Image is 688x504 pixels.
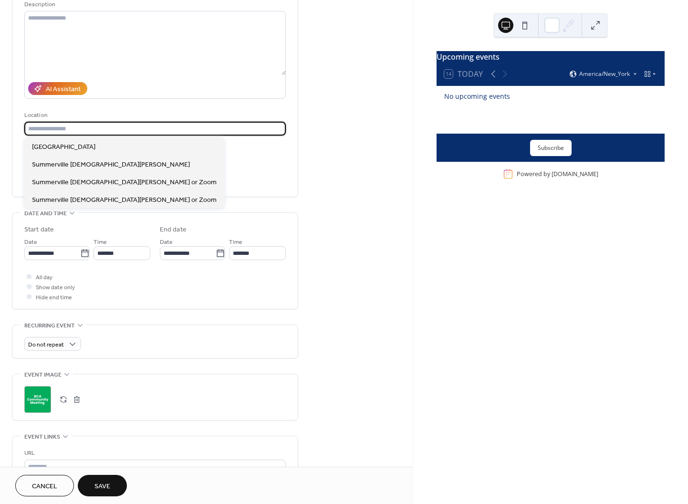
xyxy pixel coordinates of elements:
span: Recurring event [24,321,75,331]
button: AI Assistant [28,82,87,95]
span: Show date only [36,283,75,293]
span: Date [24,237,37,247]
div: Upcoming events [437,51,665,63]
span: Summerville [DEMOGRAPHIC_DATA][PERSON_NAME] [32,159,190,169]
span: Do not repeat [28,339,64,350]
span: Event image [24,370,62,380]
button: Save [78,475,127,496]
span: [GEOGRAPHIC_DATA] [32,142,95,152]
span: Save [94,482,110,492]
span: Hide end time [36,293,72,303]
div: Location [24,110,284,120]
span: America/New_York [579,71,630,77]
button: Cancel [15,475,74,496]
span: Summerville [DEMOGRAPHIC_DATA][PERSON_NAME] or Zoom [32,177,217,187]
span: Date [160,237,173,247]
span: Date and time [24,209,67,219]
span: Summerville [DEMOGRAPHIC_DATA][PERSON_NAME] or Zoom [32,195,217,205]
div: URL [24,448,284,458]
div: End date [160,225,187,235]
button: Subscribe [530,140,572,156]
span: Event links [24,432,60,442]
div: ; [24,386,51,413]
span: Time [229,237,242,247]
div: Powered by [517,170,598,178]
div: Start date [24,225,54,235]
a: [DOMAIN_NAME] [552,170,598,178]
div: No upcoming events [444,92,657,101]
div: AI Assistant [46,84,81,94]
span: Time [94,237,107,247]
span: All day [36,273,52,283]
span: Cancel [32,482,57,492]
